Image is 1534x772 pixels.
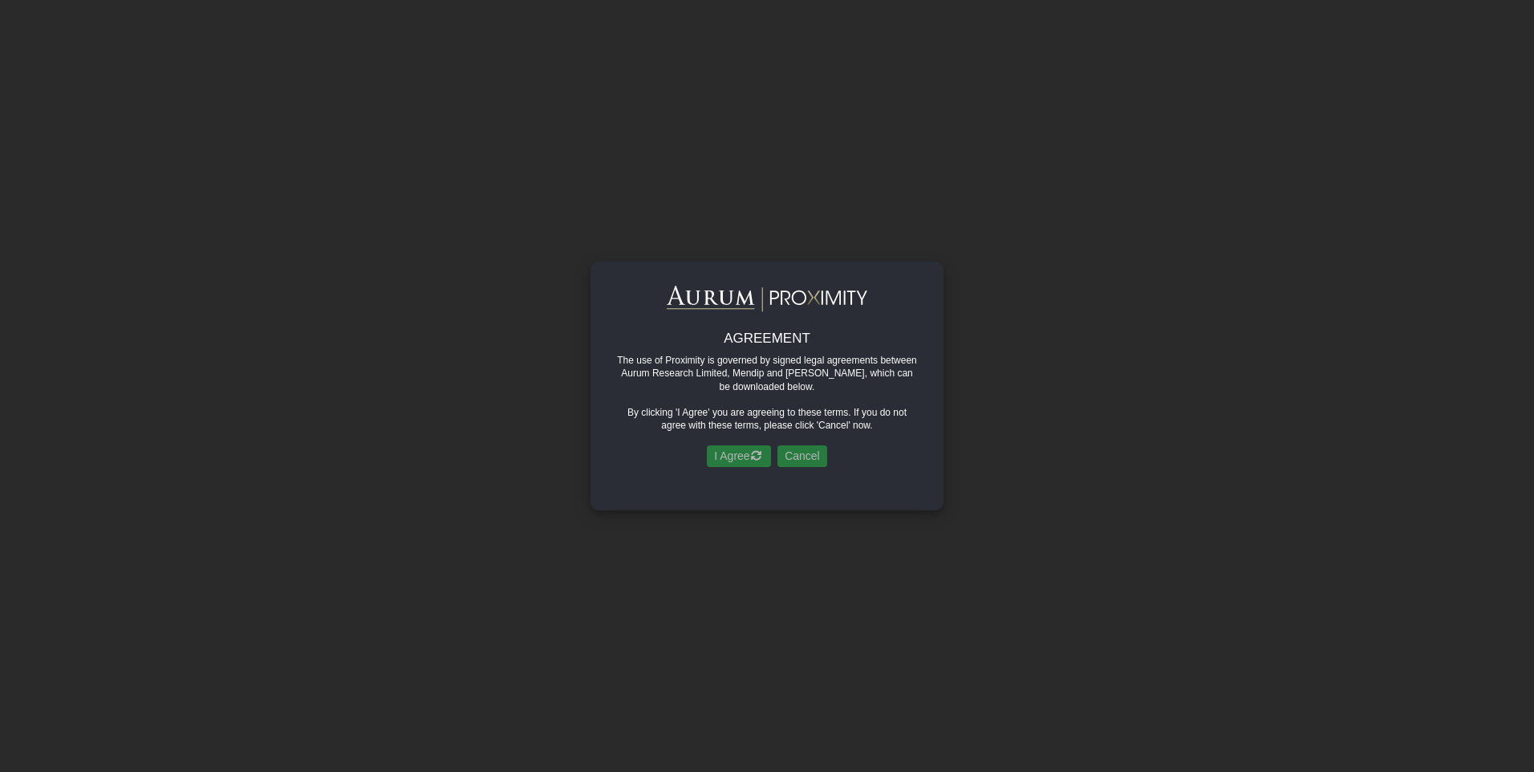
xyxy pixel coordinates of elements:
h3: AGREEMENT [615,331,919,347]
div: By clicking 'I Agree' you are agreeing to these terms. If you do not agree with these terms, plea... [615,406,919,433]
button: I Agree [707,445,771,468]
button: Cancel [777,445,827,468]
div: The use of Proximity is governed by signed legal agreements between Aurum Research Limited, Mendi... [615,354,919,393]
img: Aurum-Proximity%20white.svg [667,286,867,312]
